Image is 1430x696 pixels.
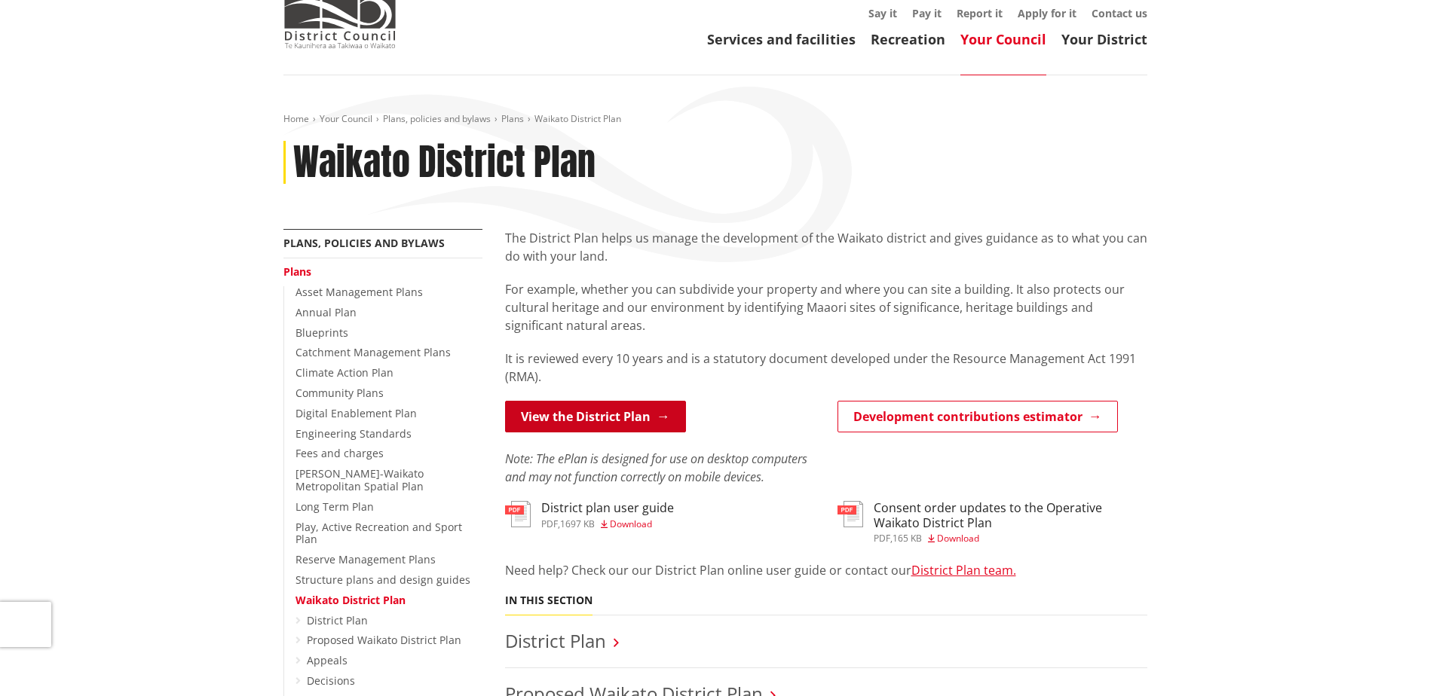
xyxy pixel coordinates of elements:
a: Decisions [307,673,355,688]
a: [PERSON_NAME]-Waikato Metropolitan Spatial Plan [295,466,424,493]
a: Proposed Waikato District Plan [307,633,461,647]
a: Annual Plan [295,305,357,319]
iframe: Messenger Launcher [1361,633,1415,687]
a: District Plan [505,628,606,653]
a: Your Council [960,30,1046,48]
span: Waikato District Plan [534,112,621,125]
a: Plans [501,112,524,125]
a: Report it [957,6,1003,20]
p: The District Plan helps us manage the development of the Waikato district and gives guidance as t... [505,229,1147,265]
p: It is reviewed every 10 years and is a statutory document developed under the Resource Management... [505,350,1147,386]
a: Plans [283,264,311,279]
a: View the District Plan [505,401,686,432]
a: Pay it [912,6,942,20]
nav: breadcrumb [283,113,1147,126]
a: Reserve Management Plans [295,552,436,566]
a: Long Term Plan [295,499,374,514]
a: Your District [1061,30,1147,48]
a: Home [283,112,309,125]
a: Blueprints [295,325,348,340]
a: Consent order updates to the Operative Waikato District Plan pdf,165 KB Download [837,501,1147,542]
a: District Plan team. [911,562,1016,578]
div: , [874,534,1147,543]
h3: Consent order updates to the Operative Waikato District Plan [874,501,1147,530]
span: pdf [874,532,890,545]
div: , [541,520,674,529]
a: Play, Active Recreation and Sport Plan [295,520,462,547]
a: Fees and charges [295,446,384,460]
a: Climate Action Plan [295,365,393,380]
a: District Plan [307,613,368,627]
a: Say it [868,6,897,20]
a: Structure plans and design guides [295,572,470,587]
a: Appeals [307,653,348,667]
a: Digital Enablement Plan [295,406,417,420]
a: Catchment Management Plans [295,345,451,359]
a: Contact us [1092,6,1147,20]
a: Asset Management Plans [295,285,423,299]
a: Your Council [320,112,372,125]
span: 1697 KB [560,517,595,530]
a: Services and facilities [707,30,856,48]
img: document-pdf.svg [837,501,863,527]
a: Plans, policies and bylaws [383,112,491,125]
span: pdf [541,517,558,530]
a: District plan user guide pdf,1697 KB Download [505,501,674,528]
h5: In this section [505,594,593,607]
a: Engineering Standards [295,426,412,441]
h3: District plan user guide [541,501,674,515]
p: Need help? Check our our District Plan online user guide or contact our [505,561,1147,579]
span: Download [610,517,652,530]
a: Development contributions estimator [837,401,1118,432]
a: Waikato District Plan [295,593,406,607]
a: Plans, policies and bylaws [283,236,445,250]
a: Recreation [871,30,945,48]
img: document-pdf.svg [505,501,531,527]
a: Apply for it [1018,6,1076,20]
em: Note: The ePlan is designed for use on desktop computers and may not function correctly on mobile... [505,450,807,485]
span: 165 KB [893,532,922,545]
a: Community Plans [295,386,384,400]
h1: Waikato District Plan [293,141,596,185]
span: Download [937,532,979,545]
p: For example, whether you can subdivide your property and where you can site a building. It also p... [505,280,1147,334]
